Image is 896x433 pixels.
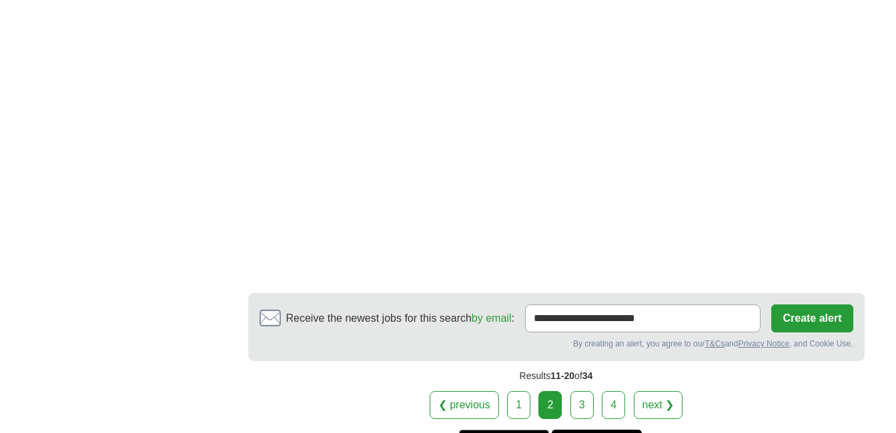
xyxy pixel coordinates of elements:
[582,370,593,381] span: 34
[634,391,683,419] a: next ❯
[507,391,530,419] a: 1
[550,370,574,381] span: 11-20
[570,391,594,419] a: 3
[248,361,865,391] div: Results of
[430,391,499,419] a: ❮ previous
[260,338,853,350] div: By creating an alert, you agree to our and , and Cookie Use.
[538,391,562,419] div: 2
[286,310,514,326] span: Receive the newest jobs for this search :
[602,391,625,419] a: 4
[472,312,512,324] a: by email
[771,304,853,332] button: Create alert
[738,339,789,348] a: Privacy Notice
[705,339,725,348] a: T&Cs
